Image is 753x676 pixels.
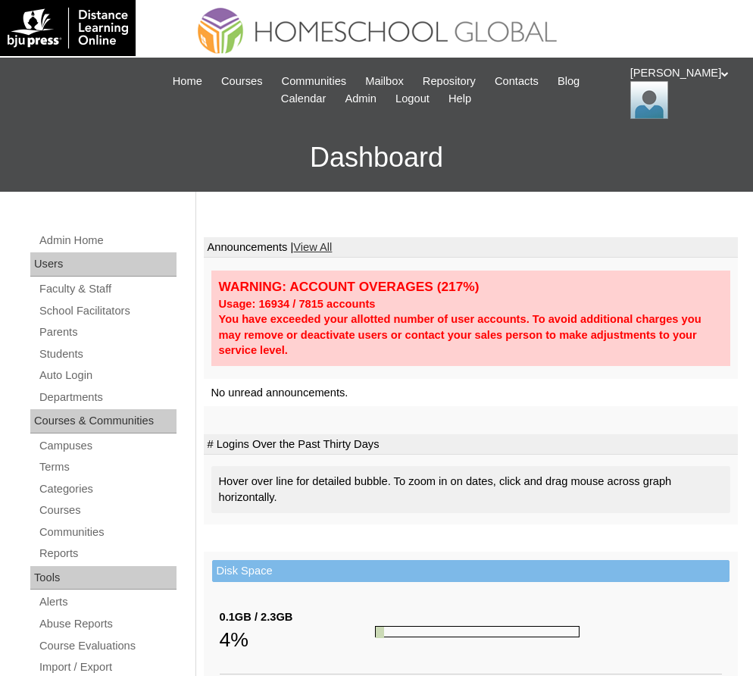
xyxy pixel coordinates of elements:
a: Departments [38,388,177,407]
h3: Dashboard [8,124,745,192]
a: Courses [38,501,177,520]
td: # Logins Over the Past Thirty Days [204,434,739,455]
a: Communities [38,523,177,542]
span: Home [173,73,202,90]
span: Admin [345,90,376,108]
strong: Usage: 16934 / 7815 accounts [219,298,376,310]
a: School Facilitators [38,302,177,321]
div: [PERSON_NAME] [630,65,738,119]
a: Admin [337,90,384,108]
td: Announcements | [204,237,739,258]
div: Courses & Communities [30,409,177,433]
a: Mailbox [358,73,411,90]
a: Auto Login [38,366,177,385]
span: Help [448,90,471,108]
td: Disk Space [212,560,730,582]
a: Home [165,73,210,90]
a: Admin Home [38,231,177,250]
span: Blog [558,73,580,90]
div: 0.1GB / 2.3GB [220,609,376,625]
div: Tools [30,566,177,590]
img: Ariane Ebuen [630,81,668,119]
a: Alerts [38,593,177,612]
span: Communities [282,73,347,90]
a: Course Evaluations [38,637,177,656]
span: Courses [221,73,263,90]
a: Calendar [273,90,333,108]
a: Abuse Reports [38,615,177,634]
a: Students [38,345,177,364]
a: Parents [38,323,177,342]
div: You have exceeded your allotted number of user accounts. To avoid additional charges you may remo... [219,311,723,358]
a: Logout [388,90,437,108]
span: Logout [395,90,430,108]
div: WARNING: ACCOUNT OVERAGES (217%) [219,278,723,296]
a: Reports [38,544,177,563]
a: View All [293,241,332,253]
a: Categories [38,480,177,499]
a: Terms [38,458,177,477]
a: Courses [214,73,270,90]
span: Repository [423,73,476,90]
span: Mailbox [365,73,404,90]
td: No unread announcements. [204,379,739,407]
div: Hover over line for detailed bubble. To zoom in on dates, click and drag mouse across graph horiz... [211,466,731,512]
a: Repository [415,73,483,90]
a: Communities [274,73,355,90]
div: Users [30,252,177,277]
a: Blog [550,73,587,90]
a: Campuses [38,437,177,455]
a: Contacts [487,73,546,90]
img: logo-white.png [8,8,128,49]
span: Contacts [495,73,539,90]
a: Help [441,90,479,108]
span: Calendar [281,90,326,108]
div: 4% [220,624,376,655]
a: Faculty & Staff [38,280,177,299]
